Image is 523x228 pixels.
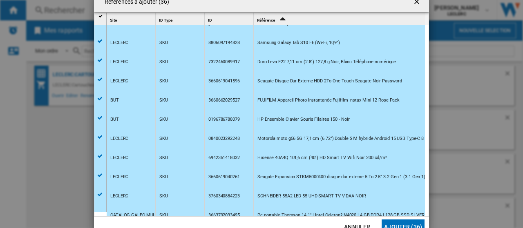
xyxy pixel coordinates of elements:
div: ID Type Sort None [157,13,204,25]
div: SKU [159,110,168,129]
div: BUT [110,110,119,129]
div: Pc portable Thomson 14.1" | Intel Celeron? N4020 | 4 GB DDR4 | 128 GB SSD SILVER [257,206,425,225]
div: Sort Ascending [255,13,425,25]
div: Samsung Galaxy Tab S10 FE (Wi-Fi, 10,9") [257,33,340,52]
span: ID Type [159,18,172,22]
div: Sort None [206,13,253,25]
div: SCHNEIDER 55A2 LED 55 UHD SMART TV VIDAA NOIR [257,187,366,206]
div: Référence Sort Ascending [255,13,425,25]
div: Sort None [108,13,155,25]
div: SKU [159,91,168,110]
span: ID [208,18,212,22]
div: Doro Leva E22 7,11 cm (2.8") 127,8 g Noir, Blanc Téléphone numérique [257,53,396,71]
div: SKU [159,33,168,52]
div: 3760340884223 [208,187,240,206]
div: Site Sort None [108,13,155,25]
div: ID Sort None [206,13,253,25]
div: 7322460089917 [208,53,240,71]
div: SKU [159,129,168,148]
div: BUT [110,91,119,110]
span: Site [110,18,117,22]
div: HP Ensemble Clavier Souris Filaires 150 - Noir [257,110,349,129]
div: FUJIFILM Appareil Photo Instantanée Fujifilm Instax Mini 12 Rose Pack [257,91,400,110]
div: SKU [159,168,168,186]
div: 3660619041596 [208,72,240,91]
div: 6942351418032 [208,148,240,167]
span: Sort Ascending [276,18,289,22]
div: SKU [159,148,168,167]
div: SKU [159,72,168,91]
div: 3660619040261 [208,168,240,186]
div: LECLERC [110,168,128,186]
div: 0196786788079 [208,110,240,129]
div: Sort None [157,13,204,25]
div: 0840023292248 [208,129,240,148]
div: SKU [159,206,168,225]
div: LECLERC [110,148,128,167]
div: LECLERC [110,129,128,148]
div: 8806097194828 [208,33,240,52]
div: 3660662029527 [208,91,240,110]
div: 3663792033495 [208,206,240,225]
div: SKU [159,53,168,71]
span: Référence [257,18,275,22]
div: LECLERC [110,187,128,206]
div: SKU [159,187,168,206]
div: Seagate Disque Dur Externe HDD 2To One Touch Seagate Noir Password [257,72,402,91]
div: Hisense 40A4Q 101,6 cm (40") HD Smart TV Wifi Noir 200 cd/m² [257,148,387,167]
div: Motorola moto g56 5G 17,1 cm (6.72") Double SIM hybride Android 15 USB Type-C 8 Go 256 Go 5200 mA... [257,129,477,148]
div: Seagate Expansion STKM5000400 disque dur externe 5 To 2.5" 3.2 Gen 1 (3.1 Gen 1) Noir [257,168,435,186]
div: LECLERC [110,33,128,52]
div: CATALOG GALEC MULTI/PEM [110,206,170,225]
div: LECLERC [110,72,128,91]
div: LECLERC [110,53,128,71]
